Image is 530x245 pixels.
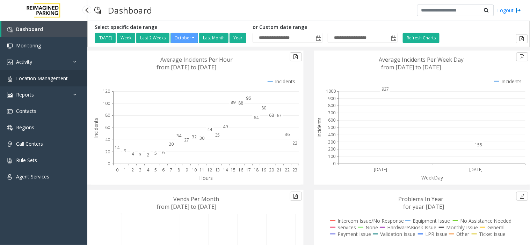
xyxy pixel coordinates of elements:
button: Export to pdf [290,192,302,201]
text: 14 [223,167,228,173]
span: Contacts [16,108,36,114]
img: 'icon' [7,125,13,131]
text: 20 [269,167,274,173]
text: 927 [382,86,389,92]
text: 120 [103,88,110,94]
img: 'icon' [7,174,13,180]
text: 88 [238,100,243,106]
text: Vends Per Month [173,195,219,203]
span: Call Centers [16,140,43,147]
img: 'icon' [7,141,13,147]
text: 16 [238,167,243,173]
text: 44 [208,127,213,133]
a: Dashboard [1,21,87,37]
text: 7 [170,167,172,173]
text: 80 [261,105,266,111]
text: 67 [277,113,282,119]
text: 89 [231,99,235,105]
text: 900 [328,95,335,101]
img: 'icon' [7,158,13,163]
text: from [DATE] to [DATE] [157,203,216,210]
text: Problems In Year [399,195,444,203]
button: October [170,33,198,43]
text: 100 [328,154,335,160]
text: 2 [147,152,149,158]
text: 10 [192,167,197,173]
text: 80 [105,113,110,118]
text: 49 [223,124,228,130]
text: from [DATE] to [DATE] [382,63,441,71]
text: 0 [108,161,110,167]
text: 600 [328,117,335,123]
text: 3 [139,152,141,158]
span: Toggle popup [390,33,397,43]
text: 15 [231,167,235,173]
text: 4 [147,167,150,173]
text: 4 [131,151,134,157]
text: 96 [246,95,251,101]
button: [DATE] [95,33,116,43]
text: 0 [116,167,118,173]
img: 'icon' [7,92,13,98]
text: 22 [285,167,290,173]
img: 'icon' [7,60,13,65]
text: 5 [154,167,157,173]
text: 8 [178,167,180,173]
text: 60 [105,124,110,130]
span: Reports [16,91,34,98]
span: Activity [16,59,32,65]
text: 800 [328,103,335,109]
text: from [DATE] to [DATE] [157,63,216,71]
text: 14 [115,145,120,151]
text: 17 [246,167,251,173]
text: 34 [176,133,182,139]
text: WeekDay [421,175,443,181]
text: 13 [215,167,220,173]
h5: Select specific date range [95,24,247,30]
button: Last 2 Weeks [136,33,169,43]
text: Average Incidents Per Week Day [379,56,464,63]
text: 3 [139,167,141,173]
button: Week [117,33,135,43]
img: logout [516,7,521,14]
button: Export to pdf [516,52,528,61]
text: 5 [154,150,157,156]
h5: or Custom date range [253,24,398,30]
text: 500 [328,124,335,130]
button: Export to pdf [516,192,528,201]
text: [DATE] [470,167,483,173]
text: 68 [269,112,274,118]
text: 400 [328,132,335,138]
img: 'icon' [7,43,13,49]
text: 20 [169,141,174,147]
text: 9 [124,148,126,154]
text: 23 [292,167,297,173]
h3: Dashboard [104,2,155,19]
button: Year [230,33,246,43]
span: Rule Sets [16,157,37,163]
img: 'icon' [7,109,13,114]
text: 6 [162,150,165,156]
text: 155 [475,142,482,148]
span: Toggle popup [314,33,322,43]
text: Hours [199,175,213,181]
text: 1 [124,167,126,173]
text: 300 [328,139,335,145]
text: [DATE] [374,167,387,173]
button: Last Month [199,33,228,43]
text: 30 [199,135,204,141]
span: Agent Services [16,173,49,180]
button: Export to pdf [290,52,302,61]
span: Monitoring [16,42,41,49]
text: 19 [261,167,266,173]
text: 22 [292,140,297,146]
img: pageIcon [94,2,101,19]
a: Logout [498,7,521,14]
text: Average Incidents Per Hour [160,56,233,63]
text: 200 [328,146,335,152]
text: 21 [277,167,282,173]
text: 20 [105,149,110,155]
text: 18 [254,167,259,173]
text: 32 [192,134,197,140]
button: Export to pdf [516,34,528,43]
